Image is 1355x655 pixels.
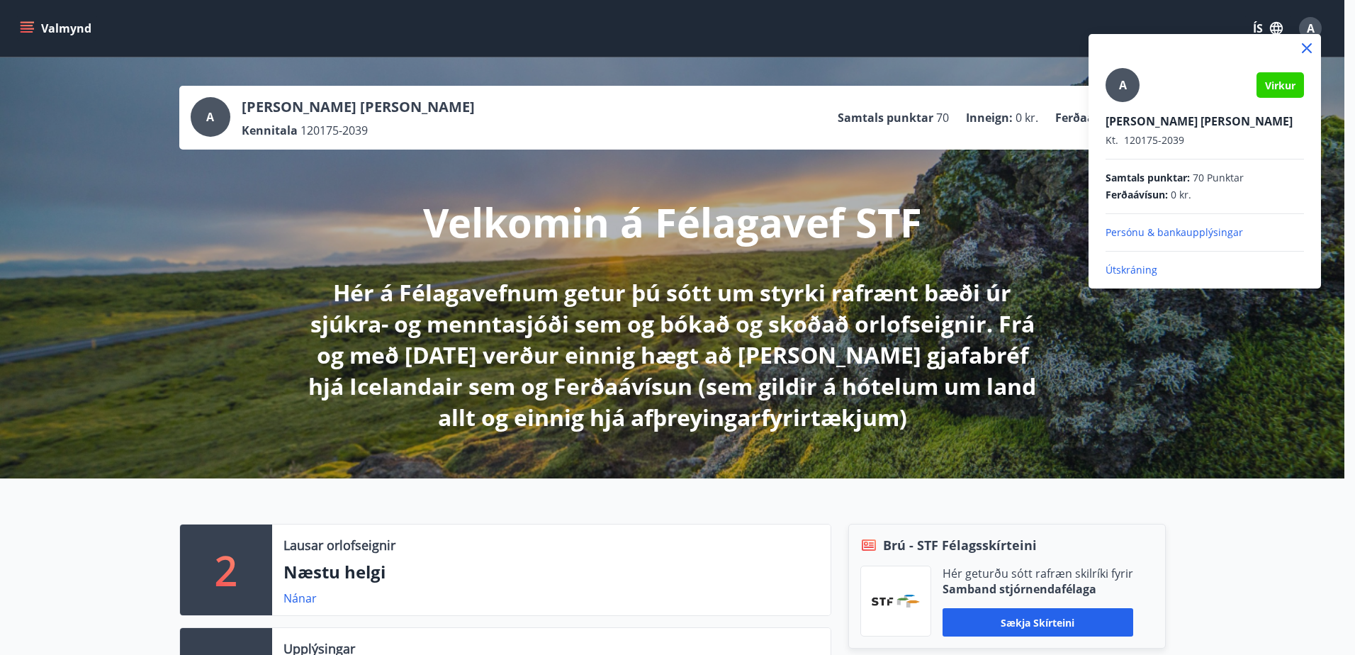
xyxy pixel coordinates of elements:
span: 0 kr. [1171,188,1191,202]
p: 120175-2039 [1106,133,1304,147]
span: 70 Punktar [1193,171,1244,185]
span: Samtals punktar : [1106,171,1190,185]
span: Virkur [1265,79,1295,92]
span: A [1119,77,1127,93]
p: [PERSON_NAME] [PERSON_NAME] [1106,113,1304,129]
span: Kt. [1106,133,1118,147]
span: Ferðaávísun : [1106,188,1168,202]
p: Persónu & bankaupplýsingar [1106,225,1304,240]
p: Útskráning [1106,263,1304,277]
